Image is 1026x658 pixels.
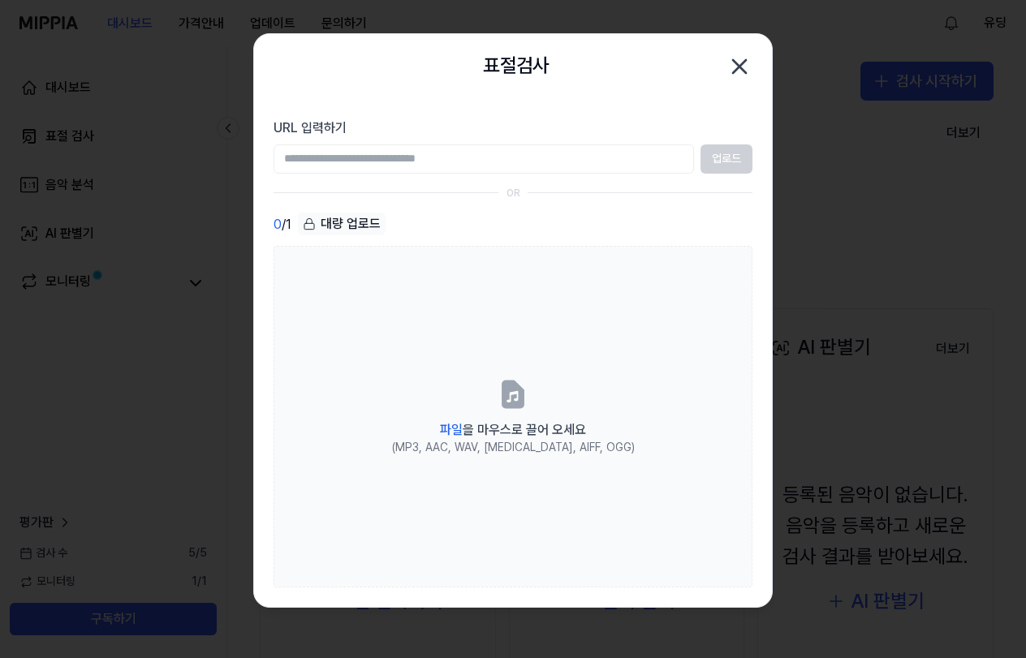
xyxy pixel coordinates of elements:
[507,187,520,200] div: OR
[483,50,550,81] h2: 표절검사
[440,422,586,437] span: 을 마우스로 끌어 오세요
[274,213,291,236] div: / 1
[298,213,386,236] button: 대량 업로드
[440,422,463,437] span: 파일
[274,215,282,234] span: 0
[298,213,386,235] div: 대량 업로드
[392,440,635,456] div: (MP3, AAC, WAV, [MEDICAL_DATA], AIFF, OGG)
[274,118,752,138] label: URL 입력하기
